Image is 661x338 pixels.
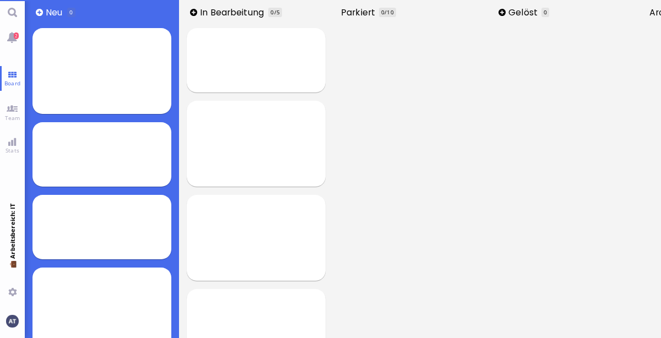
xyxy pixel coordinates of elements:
button: Hinzufügen [36,9,43,16]
span: Parkiert [341,6,379,19]
span: 💼 Arbeitsbereich: IT [8,259,17,284]
span: 0 [544,8,547,16]
span: /10 [384,8,393,16]
span: 0 [270,8,274,16]
span: Stats [3,146,22,154]
button: Hinzufügen [499,9,506,16]
span: In Bearbeitung [200,6,268,19]
span: /5 [274,8,280,16]
span: Board [2,79,23,87]
span: Neu [46,6,66,19]
span: 2 [14,32,19,39]
button: Hinzufügen [190,9,197,16]
img: Du [6,315,18,327]
span: 0 [69,8,73,16]
span: Gelöst [508,6,541,19]
span: 0 [381,8,384,16]
span: Team [2,114,23,122]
